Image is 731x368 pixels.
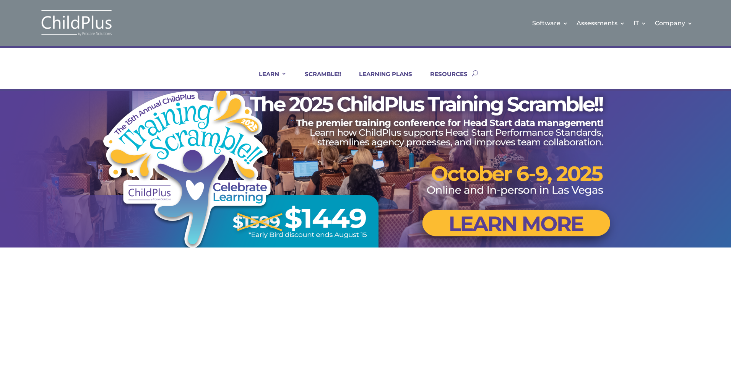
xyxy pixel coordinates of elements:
a: Assessments [577,8,625,39]
a: IT [634,8,647,39]
a: Company [655,8,693,39]
a: LEARNING PLANS [349,70,412,89]
a: SCRAMBLE!! [295,70,341,89]
a: RESOURCES [421,70,468,89]
a: LEARN [249,70,287,89]
a: Software [532,8,568,39]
